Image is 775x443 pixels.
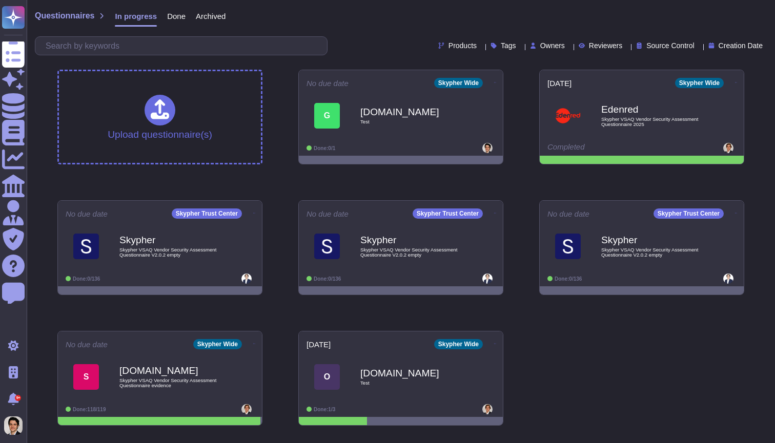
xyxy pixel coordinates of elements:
[482,143,493,153] img: user
[172,208,242,219] div: Skypher Trust Center
[73,276,100,282] span: Done: 0/136
[675,78,724,88] div: Skypher Wide
[73,407,106,412] span: Done: 118/119
[314,234,340,259] img: Logo
[448,42,477,49] span: Products
[307,210,349,218] span: No due date
[723,273,733,284] img: user
[654,208,724,219] div: Skypher Trust Center
[167,12,186,20] span: Done
[360,235,463,245] b: Skypher
[360,107,463,117] b: [DOMAIN_NAME]
[241,273,252,284] img: user
[482,273,493,284] img: user
[360,119,463,124] span: Test
[360,247,463,257] span: Skypher VSAQ Vendor Security Assessment Questionnaire V2.0.2 empty
[719,42,763,49] span: Creation Date
[73,234,99,259] img: Logo
[115,12,157,20] span: In progress
[482,404,493,414] img: user
[119,235,222,245] b: Skypher
[307,341,331,348] span: [DATE]
[501,42,516,49] span: Tags
[314,276,341,282] span: Done: 0/136
[547,210,589,218] span: No due date
[119,247,222,257] span: Skypher VSAQ Vendor Security Assessment Questionnaire V2.0.2 empty
[555,103,581,129] img: Logo
[73,364,99,390] div: S
[15,395,21,401] div: 9+
[646,42,694,49] span: Source Control
[4,416,23,435] img: user
[66,341,108,348] span: No due date
[196,12,226,20] span: Archived
[314,407,335,412] span: Done: 1/3
[601,235,704,245] b: Skypher
[35,12,94,20] span: Questionnaires
[40,37,327,55] input: Search by keywords
[434,339,483,349] div: Skypher Wide
[601,117,704,126] span: Skypher VSAQ Vendor Security Assessment Questionnaire 2025
[2,414,30,437] button: user
[723,143,733,153] img: user
[360,368,463,378] b: [DOMAIN_NAME]
[555,234,581,259] img: Logo
[314,103,340,129] div: G
[601,247,704,257] span: Skypher VSAQ Vendor Security Assessment Questionnaire V2.0.2 empty
[108,95,212,139] div: Upload questionnaire(s)
[314,145,335,151] span: Done: 0/1
[193,339,242,349] div: Skypher Wide
[540,42,565,49] span: Owners
[66,210,108,218] span: No due date
[589,42,622,49] span: Reviewers
[241,404,252,414] img: user
[434,78,483,88] div: Skypher Wide
[307,79,349,87] span: No due date
[547,79,572,87] span: [DATE]
[360,381,463,386] span: Test
[119,378,222,388] span: Skypher VSAQ Vendor Security Assessment Questionnaire evidence
[555,276,582,282] span: Done: 0/136
[119,366,222,375] b: [DOMAIN_NAME]
[413,208,483,219] div: Skypher Trust Center
[601,104,704,114] b: Edenred
[314,364,340,390] div: O
[547,143,673,153] div: Completed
